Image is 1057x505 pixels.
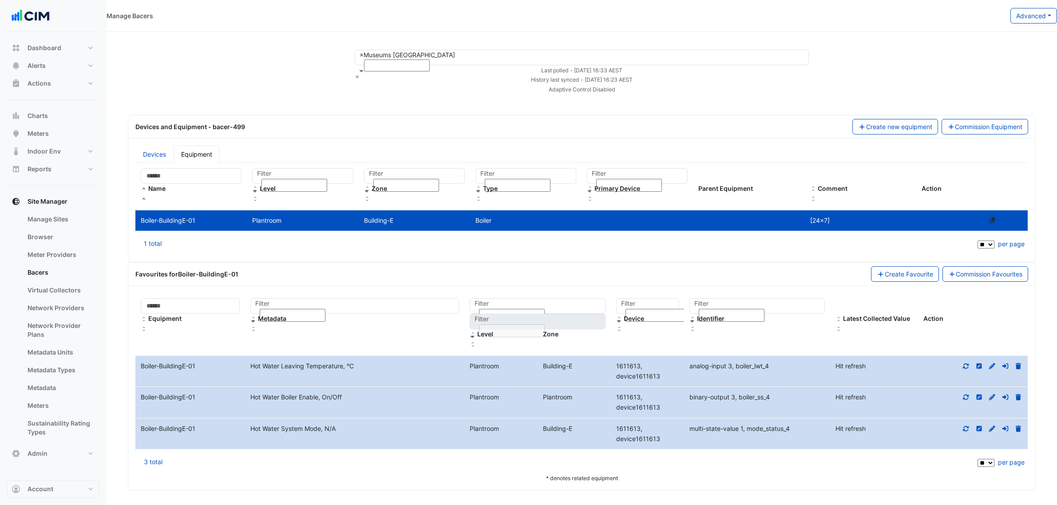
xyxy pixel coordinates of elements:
[962,393,970,401] a: Refresh
[364,217,393,224] span: Building-E
[871,266,939,282] button: Create Favourite
[148,185,166,192] span: Name
[587,185,593,193] span: Primary Device
[20,228,99,246] a: Browser
[543,330,558,338] span: Zone
[923,315,943,322] span: Action
[28,485,53,493] span: Account
[135,233,976,255] div: 1 total
[922,185,942,192] span: Action
[7,142,99,160] button: Indoor Env
[11,7,51,25] img: Company Logo
[369,169,461,179] div: Filter
[28,449,48,458] span: Admin
[835,316,842,323] span: Latest Collected Value
[697,315,724,322] span: Identifier
[549,86,615,93] small: Adaptive Control Disabled
[698,185,753,192] span: Parent Equipment
[252,185,258,193] span: Level
[810,185,816,193] span: Comment
[20,210,99,228] a: Manage Sites
[135,451,976,473] div: 3 total
[7,39,99,57] button: Dashboard
[962,425,970,432] a: Refresh
[257,169,349,179] div: Filter
[464,361,538,371] div: Plantroom
[975,393,983,401] a: Inline Edit
[689,362,769,370] span: Identifier: analog-input 3, Name: boiler_lwt_4
[360,51,364,59] span: ×
[20,361,99,379] a: Metadata Types
[12,111,20,120] app-icon: Charts
[624,315,644,322] span: Device
[480,169,572,179] div: Filter
[962,362,970,370] a: Refresh
[250,316,257,323] span: Metadata
[538,392,611,402] div: Plantroom
[621,299,675,309] div: Filter
[28,129,49,138] span: Meters
[843,315,910,322] span: Latest value collected and stored in history
[12,43,20,52] app-icon: Dashboard
[475,314,602,324] div: Filter
[28,147,61,156] span: Indoor Env
[538,424,611,434] div: Building-E
[7,57,99,75] button: Alerts
[592,169,684,179] div: Filter
[141,217,195,224] span: Boiler-BuildingE-01
[12,165,20,174] app-icon: Reports
[12,147,20,156] app-icon: Indoor Env
[1015,217,1023,224] a: Delete
[12,197,20,206] app-icon: Site Manager
[7,75,99,92] button: Actions
[988,393,996,401] a: Full Edit
[20,317,99,343] a: Network Provider Plans
[477,330,493,338] span: Level
[364,51,455,59] span: Museums [GEOGRAPHIC_DATA]
[988,425,996,432] a: Full Edit
[616,425,660,442] span: BACnet ID: 1611613, Name: device1611613
[835,362,866,370] span: Hit refresh
[135,424,245,434] div: Boiler-BuildingE-01
[28,61,46,70] span: Alerts
[694,299,821,309] div: Filter
[28,79,51,88] span: Actions
[107,11,153,20] div: Manage Bacers
[364,185,370,193] span: Zone
[141,185,147,193] span: Name
[835,393,866,401] span: Hit refresh
[174,146,220,163] a: Equipment
[1002,393,1009,401] a: Move to different equipment
[1014,362,1022,370] a: Delete
[20,379,99,397] a: Metadata
[135,392,245,402] div: Boiler-BuildingE-01
[20,343,99,361] a: Metadata Units
[245,361,464,371] div: Hot Water Leaving Temperature, °C
[531,76,633,83] small: Thu 21-Aug-2025 16:23 AEST
[7,445,99,462] button: Admin
[835,425,866,432] span: Hit refresh
[546,475,618,481] small: * denotes related equipment
[470,331,476,339] span: Level and Zone
[141,316,147,323] span: Equipment
[616,362,660,380] span: BACnet ID: 1611613, Name: device1611613
[135,146,174,163] a: Devices
[464,424,538,434] div: Plantroom
[7,107,99,125] button: Charts
[7,193,99,210] button: Site Manager
[475,185,482,193] span: Type
[689,393,770,401] span: Identifier: binary-output 3, Name: boiler_ss_4
[12,129,20,138] app-icon: Meters
[475,217,491,224] span: Boiler
[538,361,611,371] div: Building-E
[988,362,996,370] a: Full Edit
[1014,425,1022,432] a: Delete
[998,458,1025,466] span: per page
[1002,362,1009,370] a: Move to different equipment
[1014,393,1022,401] a: Delete
[372,185,387,192] span: Zone
[689,425,790,432] span: Identifier: multi-state-value 1, Name: mode_status_4
[28,197,67,206] span: Site Manager
[135,269,238,279] div: Favourites
[258,315,286,322] span: Metadata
